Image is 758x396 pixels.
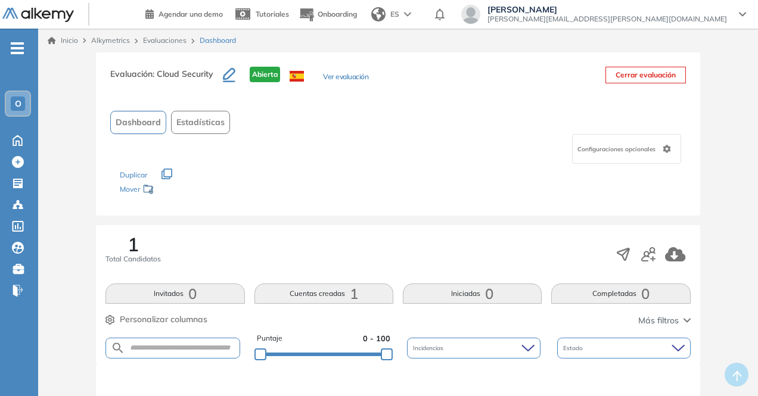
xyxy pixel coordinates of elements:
[110,67,223,92] h3: Evaluación
[176,116,225,129] span: Estadísticas
[110,111,166,134] button: Dashboard
[15,99,21,108] span: O
[487,14,727,24] span: [PERSON_NAME][EMAIL_ADDRESS][PERSON_NAME][DOMAIN_NAME]
[250,67,280,82] span: Abierta
[11,47,24,49] i: -
[153,68,213,79] span: : Cloud Security
[200,35,236,46] span: Dashboard
[407,338,540,358] div: Incidencias
[557,338,691,358] div: Estado
[638,314,691,327] button: Más filtros
[290,71,304,82] img: ESP
[577,145,658,154] span: Configuraciones opcionales
[257,333,282,344] span: Puntaje
[111,341,125,356] img: SEARCH_ALT
[390,9,399,20] span: ES
[551,283,690,304] button: Completadas0
[254,283,393,304] button: Cuentas creadas1
[404,12,411,17] img: arrow
[563,344,585,353] span: Estado
[605,67,686,83] button: Cerrar evaluación
[120,313,207,326] span: Personalizar columnas
[363,333,390,344] span: 0 - 100
[143,36,187,45] a: Evaluaciones
[145,6,223,20] a: Agendar una demo
[2,8,74,23] img: Logo
[171,111,230,134] button: Estadísticas
[572,134,681,164] div: Configuraciones opcionales
[323,71,368,84] button: Ver evaluación
[371,7,386,21] img: world
[91,36,130,45] span: Alkymetrics
[128,235,139,254] span: 1
[105,283,244,304] button: Invitados0
[48,35,78,46] a: Inicio
[403,283,542,304] button: Iniciadas0
[116,116,161,129] span: Dashboard
[256,10,289,18] span: Tutoriales
[318,10,357,18] span: Onboarding
[120,170,147,179] span: Duplicar
[105,313,207,326] button: Personalizar columnas
[413,344,446,353] span: Incidencias
[159,10,223,18] span: Agendar una demo
[299,2,357,27] button: Onboarding
[487,5,727,14] span: [PERSON_NAME]
[638,314,679,327] span: Más filtros
[105,254,161,264] span: Total Candidatos
[120,179,239,201] div: Mover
